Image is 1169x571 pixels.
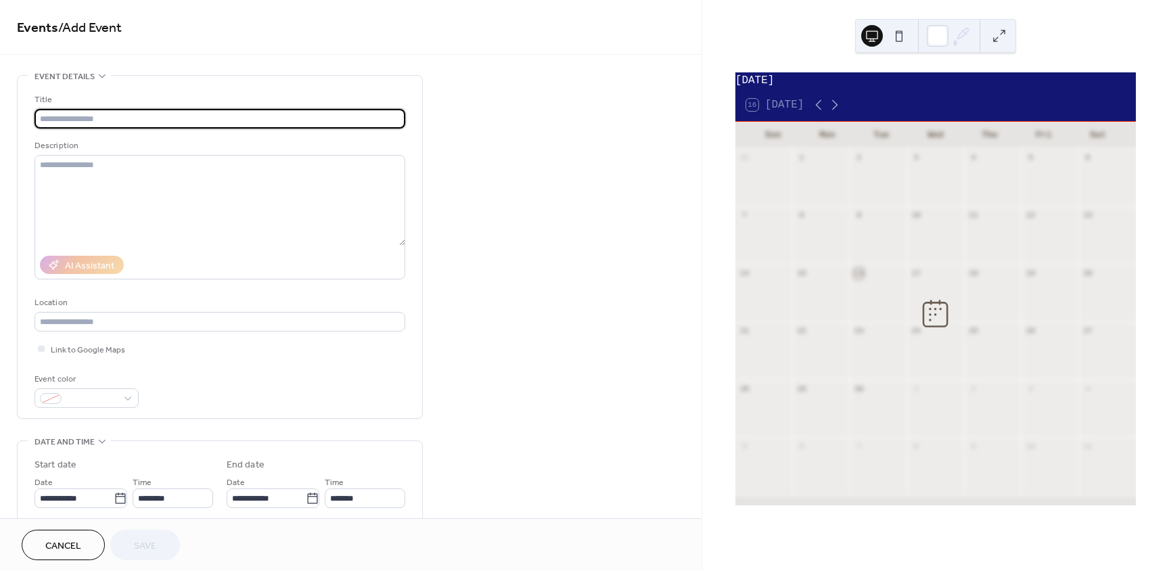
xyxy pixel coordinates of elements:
[227,476,245,490] span: Date
[35,458,76,472] div: Start date
[739,153,750,163] div: 31
[739,326,750,336] div: 21
[35,476,53,490] span: Date
[51,343,125,357] span: Link to Google Maps
[854,153,864,163] div: 2
[133,476,152,490] span: Time
[35,70,95,84] span: Event details
[35,296,403,310] div: Location
[854,384,864,394] div: 30
[854,210,864,221] div: 9
[796,384,806,394] div: 29
[796,441,806,451] div: 6
[796,210,806,221] div: 8
[1017,122,1071,149] div: Fri
[1082,268,1093,278] div: 20
[1082,210,1093,221] div: 13
[911,326,921,336] div: 24
[968,268,978,278] div: 18
[1082,441,1093,451] div: 11
[911,210,921,221] div: 10
[796,153,806,163] div: 1
[911,153,921,163] div: 3
[17,15,58,41] a: Events
[854,441,864,451] div: 7
[739,441,750,451] div: 5
[1026,268,1036,278] div: 19
[796,326,806,336] div: 22
[58,15,122,41] span: / Add Event
[1026,384,1036,394] div: 3
[911,384,921,394] div: 1
[35,139,403,153] div: Description
[1026,326,1036,336] div: 26
[35,435,95,449] span: Date and time
[800,122,854,149] div: Mon
[1026,441,1036,451] div: 10
[796,268,806,278] div: 15
[739,210,750,221] div: 7
[227,458,265,472] div: End date
[1026,153,1036,163] div: 5
[911,441,921,451] div: 8
[909,122,963,149] div: Wed
[963,122,1017,149] div: Thu
[854,122,909,149] div: Tue
[35,93,403,107] div: Title
[739,384,750,394] div: 28
[1082,153,1093,163] div: 6
[22,530,105,560] button: Cancel
[1071,122,1125,149] div: Sat
[1082,326,1093,336] div: 27
[911,268,921,278] div: 17
[325,476,344,490] span: Time
[854,268,864,278] div: 16
[1082,384,1093,394] div: 4
[739,268,750,278] div: 14
[968,441,978,451] div: 9
[968,384,978,394] div: 2
[35,372,136,386] div: Event color
[746,122,800,149] div: Sun
[968,153,978,163] div: 4
[968,326,978,336] div: 25
[1026,210,1036,221] div: 12
[854,326,864,336] div: 23
[968,210,978,221] div: 11
[45,539,81,553] span: Cancel
[735,72,1136,89] div: [DATE]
